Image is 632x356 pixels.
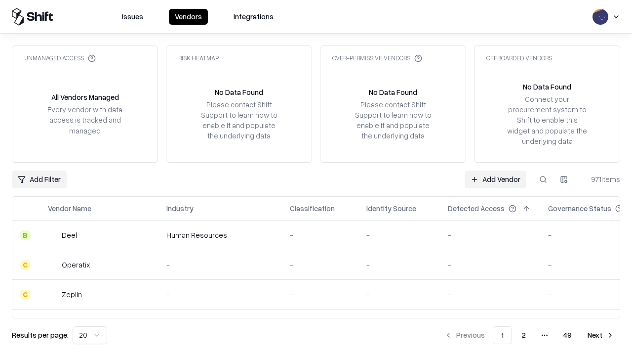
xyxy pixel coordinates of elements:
[581,174,620,184] div: 971 items
[486,54,552,62] div: Offboarded Vendors
[366,289,432,300] div: -
[290,230,351,240] div: -
[332,54,422,62] div: Over-Permissive Vendors
[448,230,532,240] div: -
[166,260,274,270] div: -
[116,9,149,25] button: Issues
[290,203,335,214] div: Classification
[24,54,96,62] div: Unmanaged Access
[438,326,620,344] nav: pagination
[20,230,30,240] div: B
[465,171,526,188] a: Add Vendor
[62,289,82,300] div: Zeplin
[228,9,279,25] button: Integrations
[366,260,432,270] div: -
[48,290,58,300] img: Zeplin
[369,87,417,97] div: No Data Found
[548,203,611,214] div: Governance Status
[352,99,434,141] div: Please contact Shift Support to learn how to enable it and populate the underlying data
[555,326,580,344] button: 49
[366,203,416,214] div: Identity Source
[514,326,534,344] button: 2
[12,171,67,188] button: Add Filter
[62,260,90,270] div: Operatix
[166,203,194,214] div: Industry
[44,104,126,135] div: Every vendor with data access is tracked and managed
[12,330,69,340] p: Results per page:
[366,230,432,240] div: -
[48,260,58,270] img: Operatix
[290,260,351,270] div: -
[493,326,512,344] button: 1
[448,260,532,270] div: -
[448,289,532,300] div: -
[166,230,274,240] div: Human Resources
[20,290,30,300] div: C
[506,94,588,146] div: Connect your procurement system to Shift to enable this widget and populate the underlying data
[178,54,219,62] div: Risk Heatmap
[290,289,351,300] div: -
[215,87,263,97] div: No Data Found
[166,289,274,300] div: -
[169,9,208,25] button: Vendors
[582,326,620,344] button: Next
[448,203,505,214] div: Detected Access
[48,230,58,240] img: Deel
[48,203,91,214] div: Vendor Name
[523,82,571,92] div: No Data Found
[198,99,280,141] div: Please contact Shift Support to learn how to enable it and populate the underlying data
[51,92,119,102] div: All Vendors Managed
[62,230,77,240] div: Deel
[20,260,30,270] div: C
